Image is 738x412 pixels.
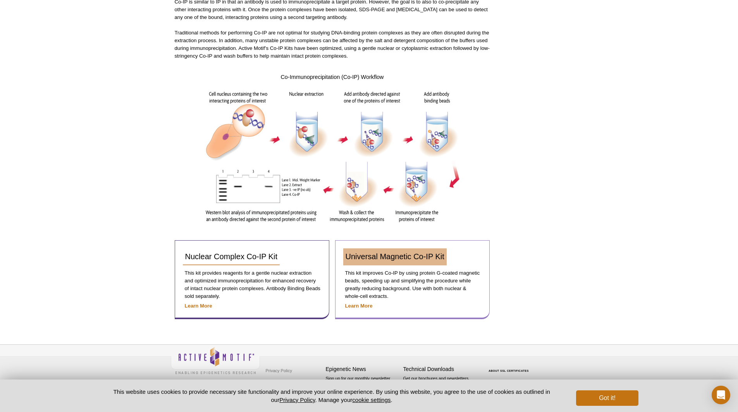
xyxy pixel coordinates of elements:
div: Open Intercom Messenger [712,386,730,404]
p: This website uses cookies to provide necessary site functionality and improve your online experie... [100,388,564,404]
p: Traditional methods for performing Co-IP are not optimal for studying DNA-binding protein complex... [175,29,490,60]
p: This kit improves Co-IP by using protein G-coated magnetic beads, speeding up and simplifying the... [343,269,482,300]
a: Learn More [185,303,212,309]
span: Nuclear Complex Co-IP Kit [185,252,278,261]
a: Learn More [345,303,373,309]
h4: Epigenetic News [326,366,399,373]
a: Privacy Policy [279,397,315,403]
button: cookie settings [352,397,391,403]
img: Co-IP Workflow [197,85,468,230]
h4: Technical Downloads [403,366,477,373]
p: Get our brochures and newsletters, or request them by mail. [403,375,477,395]
a: Universal Magnetic Co-IP Kit [343,248,447,265]
a: Terms & Conditions [264,376,304,388]
a: Nuclear Complex Co-IP Kit [183,248,280,265]
a: ABOUT SSL CERTIFICATES [489,369,529,372]
button: Got it! [576,390,638,406]
p: Sign up for our monthly newsletter highlighting recent publications in the field of epigenetics. [326,375,399,402]
img: Active Motif, [171,345,260,376]
span: Co-Immunoprecipitation (Co-IP) Workflow [280,74,384,80]
span: Universal Magnetic Co-IP Kit [346,252,444,261]
a: Privacy Policy [264,365,294,376]
table: Click to Verify - This site chose Symantec SSL for secure e-commerce and confidential communicati... [481,358,539,375]
p: This kit provides reagents for a gentle nuclear extraction and optimized immunoprecipitation for ... [183,269,321,300]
